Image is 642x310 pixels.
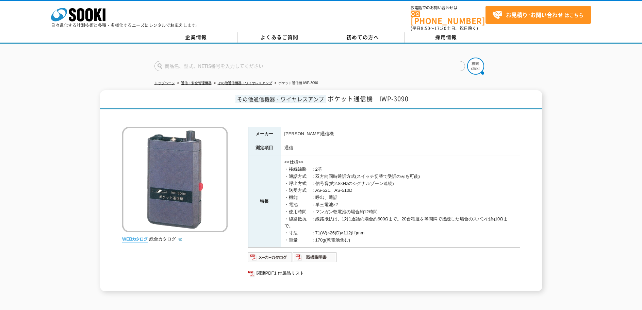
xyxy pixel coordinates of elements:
[273,80,318,87] li: ポケット通信機 IWP-3090
[218,81,272,85] a: その他通信機器・ワイヤレスアンプ
[154,32,238,43] a: 企業情報
[281,127,520,141] td: [PERSON_NAME]通信機
[248,252,293,263] img: メーカーカタログ
[51,23,200,27] p: 日々進化する計測技術と多種・多様化するニーズにレンタルでお応えします。
[122,236,148,243] img: webカタログ
[181,81,212,85] a: 通信・安全管理機器
[293,252,337,263] img: 取扱説明書
[467,58,484,75] img: btn_search.png
[248,256,293,261] a: メーカーカタログ
[248,141,281,155] th: 測定項目
[485,6,591,24] a: お見積り･お問い合わせはこちら
[248,127,281,141] th: メーカー
[411,25,478,31] span: (平日 ～ 土日、祝日除く)
[293,256,337,261] a: 取扱説明書
[328,94,409,103] span: ポケット通信機 IWP-3090
[506,11,563,19] strong: お見積り･お問い合わせ
[154,61,465,71] input: 商品名、型式、NETIS番号を入力してください
[434,25,447,31] span: 17:30
[238,32,321,43] a: よくあるご質問
[411,11,485,25] a: [PHONE_NUMBER]
[149,236,183,242] a: 総合カタログ
[492,10,583,20] span: はこちら
[248,155,281,248] th: 特長
[411,6,485,10] span: お電話でのお問い合わせは
[421,25,430,31] span: 8:50
[235,95,326,103] span: その他通信機器・ワイヤレスアンプ
[248,269,520,278] a: 関連PDF1 付属品リスト
[154,81,175,85] a: トップページ
[281,141,520,155] td: 通信
[405,32,488,43] a: 採用情報
[122,127,228,232] img: ポケット通信機 IWP-3090
[321,32,405,43] a: 初めての方へ
[346,33,379,41] span: 初めての方へ
[281,155,520,248] td: <<仕様>> ・接続線路 ：2芯 ・通話方式 ：双方向同時通話方式(スイッチ切替で受話のみも可能) ・呼出方式 ：信号音(約2.8kHzのシグナルゾーン連続) ・送受方式 ：AS-521、AS-...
